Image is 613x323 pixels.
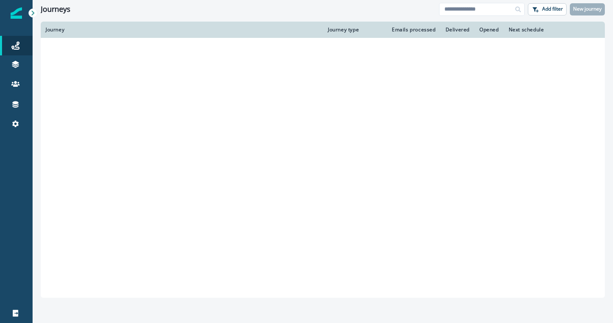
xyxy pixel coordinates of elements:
div: Opened [479,26,499,33]
button: Add filter [528,3,567,15]
p: New journey [573,6,602,12]
h1: Journeys [41,5,70,14]
div: Next schedule [509,26,580,33]
div: Delivered [446,26,470,33]
div: Journey [46,26,318,33]
p: Add filter [542,6,563,12]
div: Journey type [328,26,379,33]
button: New journey [570,3,605,15]
img: Inflection [11,7,22,19]
div: Emails processed [389,26,435,33]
